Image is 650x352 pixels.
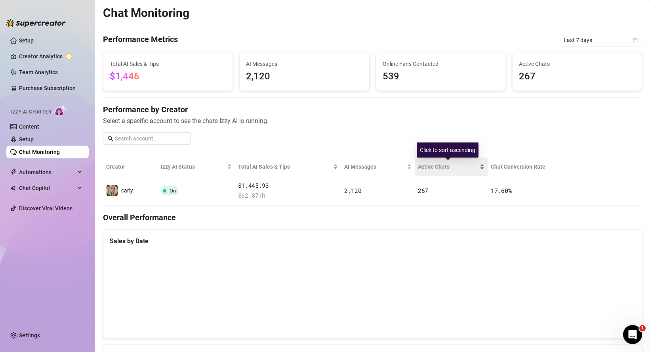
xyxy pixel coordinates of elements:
[19,69,58,75] a: Team Analytics
[170,188,176,194] span: On
[491,187,511,194] span: 17.60 %
[158,158,234,176] th: Izzy AI Status
[246,69,362,84] span: 2,120
[383,60,499,68] span: Online Fans Contacted
[564,34,637,46] span: Last 7 days
[121,187,133,194] span: carly
[383,69,499,84] span: 539
[19,136,34,142] a: Setup
[103,158,158,176] th: Creator
[103,34,178,46] h4: Performance Metrics
[238,191,338,200] span: $ 62.87 /h
[19,182,75,194] span: Chat Copilot
[103,116,642,126] span: Select a specific account to see the chats Izzy AI is running.
[235,158,341,176] th: Total AI Sales & Tips
[19,166,75,179] span: Automations
[344,187,362,194] span: 2,120
[161,162,225,171] span: Izzy AI Status
[19,149,60,155] a: Chat Monitoring
[10,185,15,191] img: Chat Copilot
[6,19,66,27] img: logo-BBDzfeDw.svg
[238,181,338,190] span: $1,445.93
[115,134,186,143] input: Search account...
[415,158,488,176] th: Active Chats
[19,205,72,212] a: Discover Viral Videos
[19,332,40,339] a: Settings
[418,162,478,171] span: Active Chats
[110,60,226,68] span: Total AI Sales & Tips
[54,105,67,117] img: AI Chatter
[110,236,635,246] div: Sales by Date
[633,38,638,42] span: calendar
[107,185,118,196] img: carly
[108,136,113,141] span: search
[103,212,642,223] h4: Overall Performance
[344,162,405,171] span: AI Messages
[488,158,588,176] th: Chat Conversion Rate
[623,325,642,344] iframe: Intercom live chat
[19,123,39,130] a: Content
[19,37,34,44] a: Setup
[11,108,51,116] span: Izzy AI Chatter
[639,325,646,331] span: 1
[418,187,428,194] span: 267
[246,60,362,68] span: AI Messages
[10,169,17,175] span: thunderbolt
[19,85,76,91] a: Purchase Subscription
[417,142,478,158] div: Click to sort ascending
[238,162,332,171] span: Total AI Sales & Tips
[341,158,415,176] th: AI Messages
[519,60,635,68] span: Active Chats
[519,69,635,84] span: 267
[110,71,139,82] span: $1,446
[103,6,189,21] h2: Chat Monitoring
[103,104,642,115] h4: Performance by Creator
[19,50,82,63] a: Creator Analytics exclamation-circle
